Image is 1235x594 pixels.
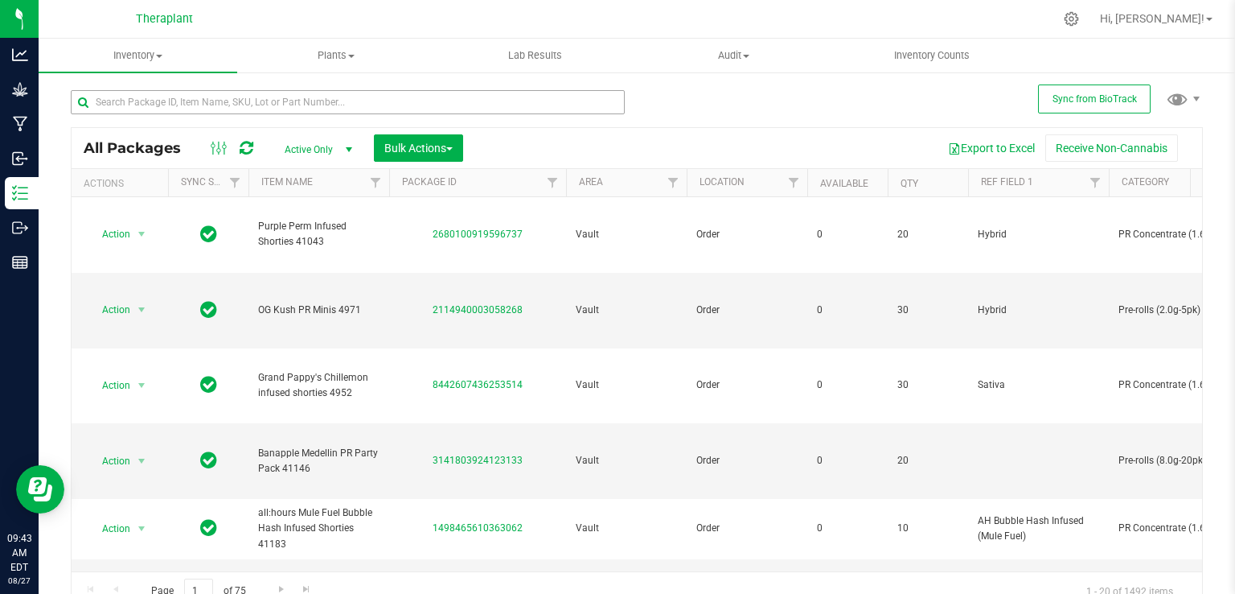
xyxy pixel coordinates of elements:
[1061,11,1081,27] div: Manage settings
[136,12,193,26] span: Theraplant
[872,48,991,63] span: Inventory Counts
[433,379,523,390] a: 8442607436253514
[12,47,28,63] inline-svg: Analytics
[132,518,152,540] span: select
[660,169,687,196] a: Filter
[363,169,389,196] a: Filter
[1038,85,1151,113] button: Sync from BioTrack
[84,139,197,157] span: All Packages
[12,81,28,97] inline-svg: Grow
[7,575,31,587] p: 08/27
[88,450,131,472] span: Action
[237,39,436,72] a: Plants
[12,220,28,236] inline-svg: Outbound
[486,48,584,63] span: Lab Results
[258,303,380,318] span: OG Kush PR Minis 4971
[200,373,217,396] span: In Sync
[817,453,878,468] span: 0
[938,134,1045,162] button: Export to Excel
[897,303,958,318] span: 30
[540,169,566,196] a: Filter
[88,299,131,321] span: Action
[88,223,131,245] span: Action
[1100,12,1204,25] span: Hi, [PERSON_NAME]!
[238,48,435,63] span: Plants
[39,48,237,63] span: Inventory
[696,303,798,318] span: Order
[132,450,152,472] span: select
[261,176,313,188] a: Item Name
[222,169,248,196] a: Filter
[696,521,798,536] span: Order
[7,531,31,575] p: 09:43 AM EDT
[433,455,523,466] a: 3141803924123133
[1045,134,1178,162] button: Receive Non-Cannabis
[384,142,453,155] span: Bulk Actions
[901,178,918,189] a: Qty
[200,449,217,472] span: In Sync
[436,39,634,72] a: Lab Results
[88,374,131,397] span: Action
[402,176,457,188] a: Package ID
[258,505,380,552] span: all:hours Mule Fuel Bubble Hash Infused Shorties 41183
[978,377,1099,393] span: Sativa
[700,176,745,188] a: Location
[817,377,878,393] span: 0
[12,185,28,201] inline-svg: Inventory
[634,39,833,72] a: Audit
[978,227,1099,242] span: Hybrid
[71,90,625,114] input: Search Package ID, Item Name, SKU, Lot or Part Number...
[39,39,237,72] a: Inventory
[576,303,677,318] span: Vault
[897,227,958,242] span: 20
[374,134,463,162] button: Bulk Actions
[12,254,28,270] inline-svg: Reports
[981,176,1033,188] a: Ref Field 1
[817,521,878,536] span: 0
[12,116,28,132] inline-svg: Manufacturing
[200,299,217,321] span: In Sync
[433,522,523,534] a: 1498465610363062
[576,227,677,242] span: Vault
[12,151,28,167] inline-svg: Inbound
[181,176,243,188] a: Sync Status
[897,377,958,393] span: 30
[833,39,1032,72] a: Inventory Counts
[200,223,217,245] span: In Sync
[817,227,878,242] span: 0
[16,465,64,514] iframe: Resource center
[258,370,380,401] span: Grand Pappy's Chillemon infused shorties 4952
[817,303,878,318] span: 0
[579,176,603,188] a: Area
[897,521,958,536] span: 10
[897,453,958,468] span: 20
[1052,93,1137,105] span: Sync from BioTrack
[132,299,152,321] span: select
[696,453,798,468] span: Order
[1082,169,1109,196] a: Filter
[88,518,131,540] span: Action
[696,377,798,393] span: Order
[258,219,380,250] span: Purple Perm Infused Shorties 41043
[781,169,807,196] a: Filter
[576,521,677,536] span: Vault
[576,453,677,468] span: Vault
[820,178,868,189] a: Available
[978,303,1099,318] span: Hybrid
[132,223,152,245] span: select
[84,178,162,189] div: Actions
[433,304,523,316] a: 2114940003058268
[132,374,152,397] span: select
[696,227,798,242] span: Order
[433,229,523,240] a: 2680100919596737
[576,377,677,393] span: Vault
[258,446,380,476] span: Banapple Medellin PR Party Pack 41146
[635,48,832,63] span: Audit
[978,514,1099,544] span: AH Bubble Hash Infused (Mule Fuel)
[200,517,217,539] span: In Sync
[1122,176,1169,188] a: Category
